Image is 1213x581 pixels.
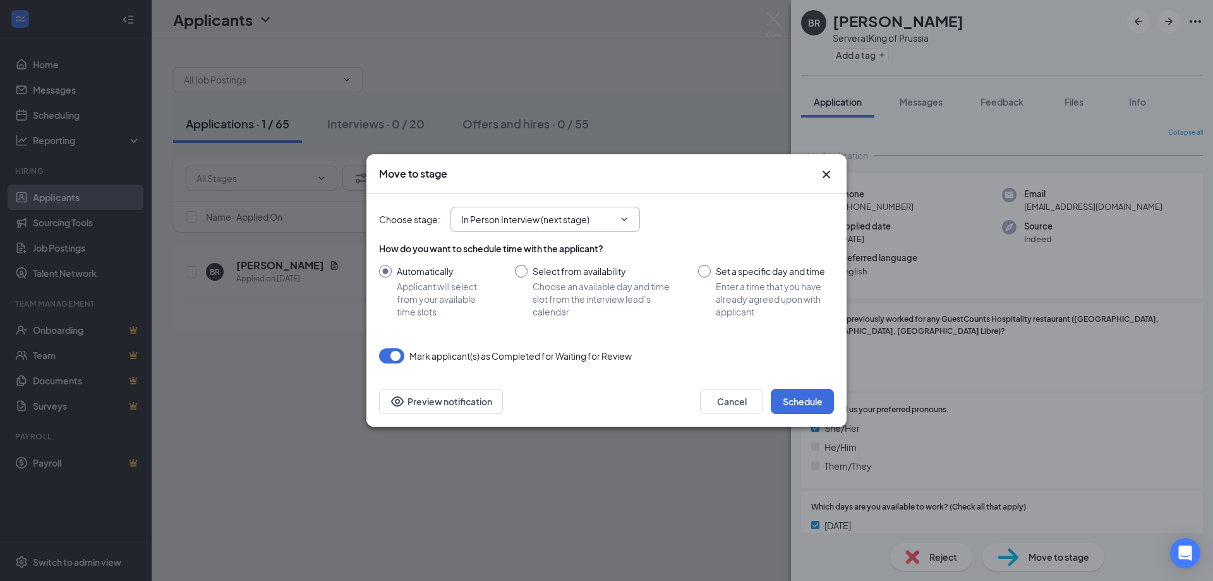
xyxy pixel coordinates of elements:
[619,214,629,224] svg: ChevronDown
[1170,538,1200,568] div: Open Intercom Messenger
[379,212,440,226] span: Choose stage :
[819,167,834,182] button: Close
[700,389,763,414] button: Cancel
[390,394,405,409] svg: Eye
[379,389,503,414] button: Preview notificationEye
[379,167,447,181] h3: Move to stage
[379,242,834,255] div: How do you want to schedule time with the applicant?
[409,348,632,364] span: Mark applicant(s) as Completed for Waiting for Review
[819,167,834,182] svg: Cross
[771,389,834,414] button: Schedule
